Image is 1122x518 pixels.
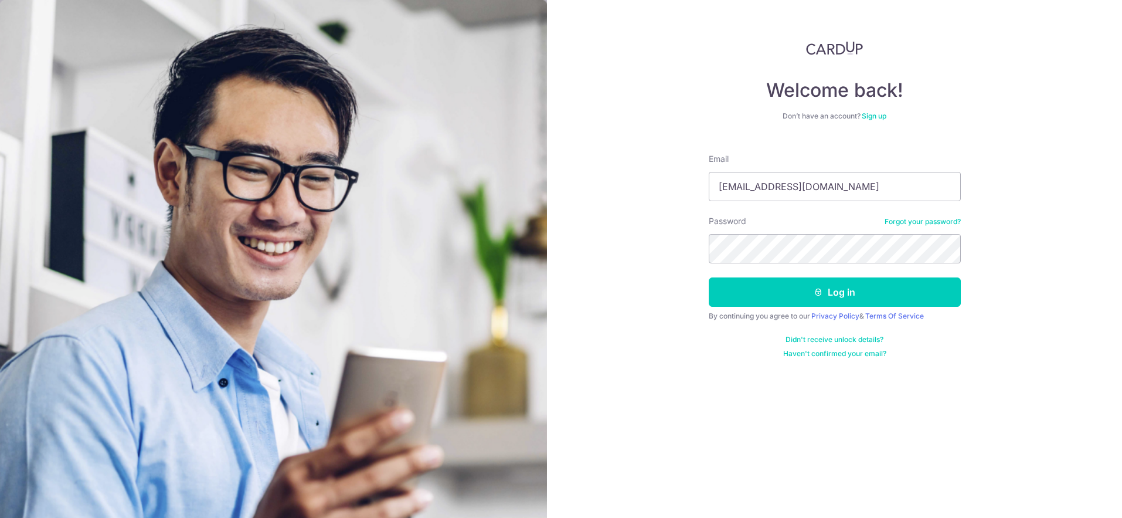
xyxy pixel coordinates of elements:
label: Password [709,215,746,227]
a: Terms Of Service [865,312,924,320]
input: Enter your Email [709,172,961,201]
h4: Welcome back! [709,79,961,102]
button: Log in [709,277,961,307]
img: CardUp Logo [806,41,863,55]
div: By continuing you agree to our & [709,312,961,321]
label: Email [709,153,729,165]
a: Privacy Policy [811,312,859,320]
a: Forgot your password? [885,217,961,226]
a: Haven't confirmed your email? [783,349,886,358]
a: Sign up [862,111,886,120]
a: Didn't receive unlock details? [786,335,883,344]
div: Don’t have an account? [709,111,961,121]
